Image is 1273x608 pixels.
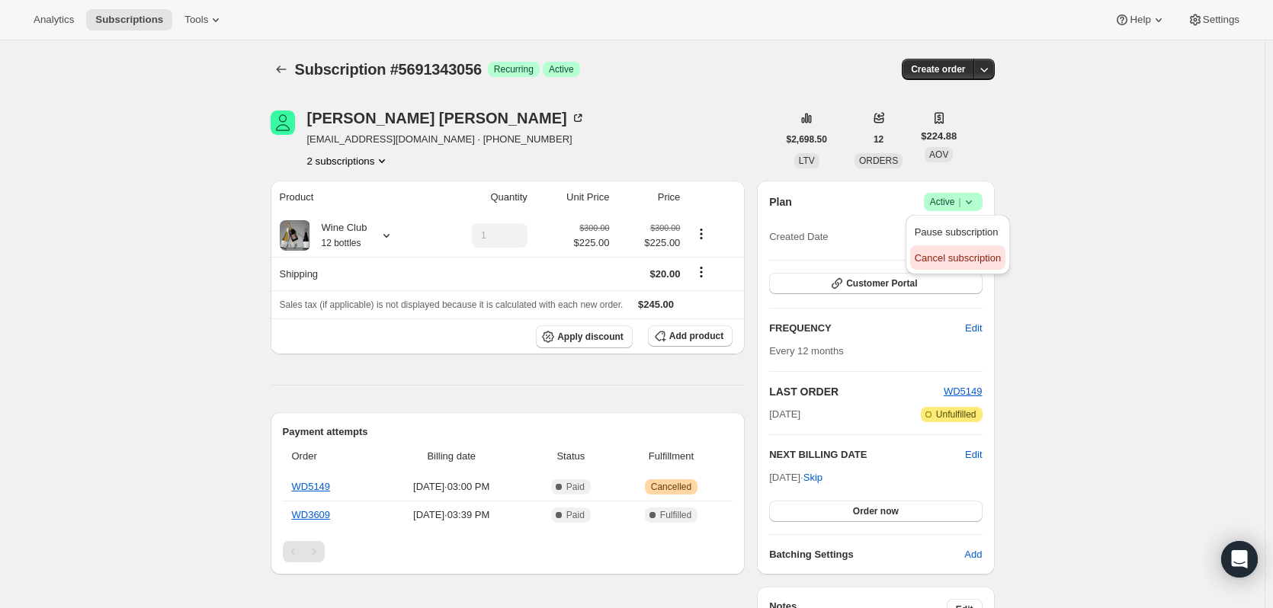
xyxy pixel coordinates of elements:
[638,299,674,310] span: $245.00
[619,449,723,464] span: Fulfillment
[660,509,691,521] span: Fulfilled
[964,547,982,562] span: Add
[86,9,172,30] button: Subscriptions
[283,440,376,473] th: Order
[24,9,83,30] button: Analytics
[549,63,574,75] span: Active
[494,63,534,75] span: Recurring
[175,9,232,30] button: Tools
[614,181,685,214] th: Price
[271,181,430,214] th: Product
[911,63,965,75] span: Create order
[566,481,585,493] span: Paid
[930,194,976,210] span: Active
[799,155,815,166] span: LTV
[95,14,163,26] span: Subscriptions
[307,110,585,126] div: [PERSON_NAME] [PERSON_NAME]
[769,321,965,336] h2: FREQUENCY
[283,424,733,440] h2: Payment attempts
[283,541,733,562] nav: Pagination
[307,153,390,168] button: Product actions
[936,408,976,421] span: Unfulfilled
[769,447,965,462] h2: NEXT BILLING DATE
[769,407,800,422] span: [DATE]
[322,238,361,248] small: 12 bottles
[280,220,310,251] img: product img
[769,501,982,522] button: Order now
[618,235,680,251] span: $225.00
[853,505,899,517] span: Order now
[921,129,957,144] span: $224.88
[380,479,523,494] span: [DATE] · 03:00 PM
[1105,9,1175,30] button: Help
[902,59,974,80] button: Create order
[769,273,982,294] button: Customer Portal
[573,235,609,251] span: $225.00
[307,132,585,147] span: [EMAIL_ADDRESS][DOMAIN_NAME] · [PHONE_NUMBER]
[536,325,633,348] button: Apply discount
[769,384,944,399] h2: LAST ORDER
[295,61,482,78] span: Subscription #5691343056
[669,330,723,342] span: Add product
[769,472,822,483] span: [DATE] ·
[650,268,681,280] span: $20.00
[579,223,609,232] small: $300.00
[915,252,1001,264] span: Cancel subscription
[430,181,532,214] th: Quantity
[689,264,713,280] button: Shipping actions
[380,507,523,523] span: [DATE] · 03:39 PM
[557,331,624,343] span: Apply discount
[1203,14,1239,26] span: Settings
[532,449,610,464] span: Status
[965,321,982,336] span: Edit
[787,133,827,146] span: $2,698.50
[689,226,713,242] button: Product actions
[929,149,948,160] span: AOV
[965,447,982,462] button: Edit
[271,257,430,290] th: Shipping
[769,547,964,562] h6: Batching Settings
[846,277,917,290] span: Customer Portal
[1130,14,1150,26] span: Help
[380,449,523,464] span: Billing date
[864,129,893,150] button: 12
[874,133,883,146] span: 12
[794,466,832,490] button: Skip
[34,14,74,26] span: Analytics
[769,229,828,245] span: Created Date
[910,219,1005,244] button: Pause subscription
[769,345,844,357] span: Every 12 months
[778,129,836,150] button: $2,698.50
[910,245,1005,270] button: Cancel subscription
[956,316,991,341] button: Edit
[1221,541,1258,578] div: Open Intercom Messenger
[955,542,991,567] button: Add
[271,59,292,80] button: Subscriptions
[803,470,822,485] span: Skip
[944,384,983,399] button: WD5149
[271,110,295,135] span: Gary Allan
[184,14,208,26] span: Tools
[292,481,331,492] a: WD5149
[532,181,614,214] th: Unit Price
[310,220,367,251] div: Wine Club
[650,223,680,232] small: $300.00
[651,481,691,493] span: Cancelled
[944,386,983,397] a: WD5149
[915,226,999,238] span: Pause subscription
[280,299,624,310] span: Sales tax (if applicable) is not displayed because it is calculated with each new order.
[566,509,585,521] span: Paid
[769,194,792,210] h2: Plan
[859,155,898,166] span: ORDERS
[292,509,331,520] a: WD3609
[958,196,960,208] span: |
[648,325,733,347] button: Add product
[1178,9,1249,30] button: Settings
